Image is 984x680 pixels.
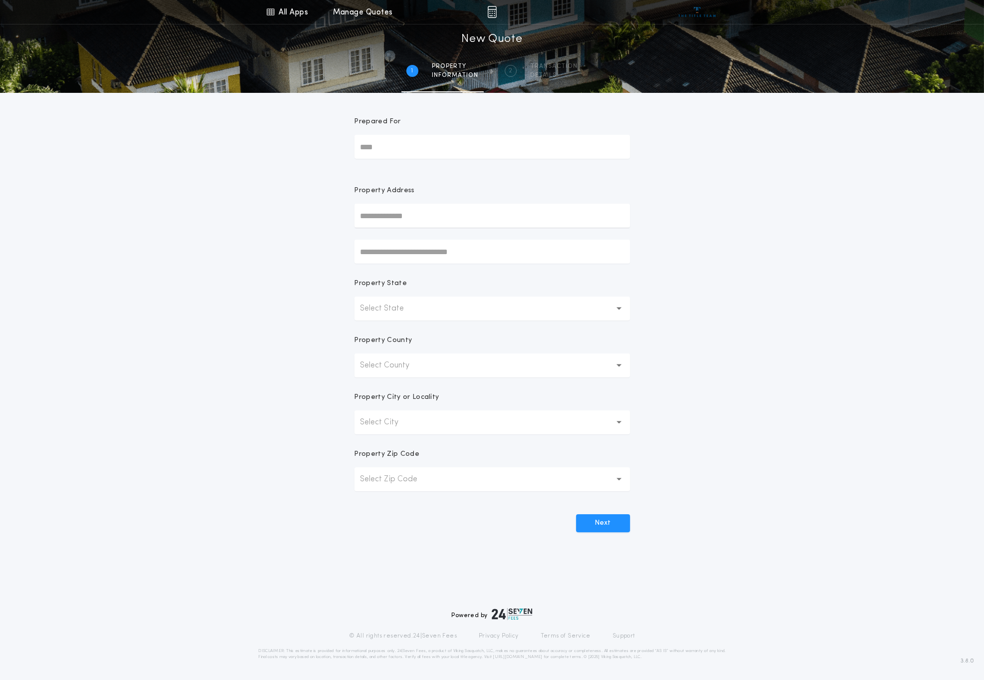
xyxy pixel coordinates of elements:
div: Powered by [452,608,533,620]
p: Select State [360,303,420,315]
p: Prepared For [354,117,401,127]
a: Privacy Policy [479,632,519,640]
p: Property Zip Code [354,449,419,459]
p: DISCLAIMER: This estimate is provided for informational purposes only. 24|Seven Fees, a product o... [259,648,726,660]
h2: 2 [509,67,512,75]
p: Property City or Locality [354,392,439,402]
img: vs-icon [678,7,716,17]
h2: 1 [411,67,413,75]
a: Support [613,632,635,640]
h1: New Quote [461,31,522,47]
p: Select County [360,359,426,371]
button: Select State [354,297,630,321]
img: logo [492,608,533,620]
img: img [487,6,497,18]
p: Select City [360,416,415,428]
a: Terms of Service [541,632,591,640]
span: Transaction [531,62,578,70]
button: Select County [354,353,630,377]
input: Prepared For [354,135,630,159]
a: [URL][DOMAIN_NAME] [493,655,542,659]
p: Property State [354,279,407,289]
button: Select City [354,410,630,434]
button: Next [576,514,630,532]
p: Property County [354,336,412,345]
span: 3.8.0 [961,657,974,666]
p: © All rights reserved. 24|Seven Fees [349,632,457,640]
p: Property Address [354,186,630,196]
button: Select Zip Code [354,467,630,491]
span: information [432,71,479,79]
span: details [531,71,578,79]
span: Property [432,62,479,70]
p: Select Zip Code [360,473,434,485]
